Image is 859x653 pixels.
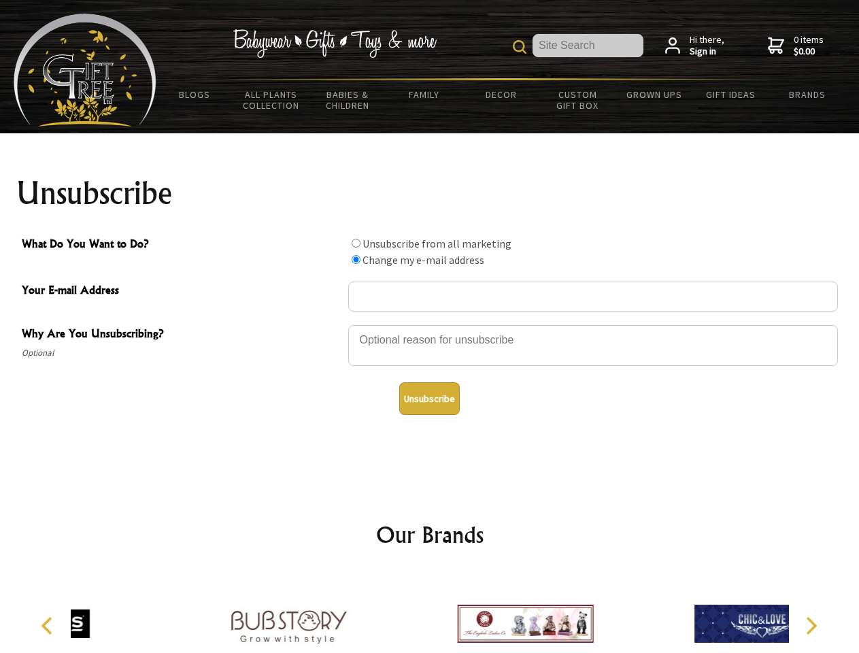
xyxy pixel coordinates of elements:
h1: Unsubscribe [16,177,843,210]
h2: Our Brands [27,518,832,551]
label: Change my e-mail address [363,253,484,267]
span: 0 items [794,33,824,58]
a: Family [386,80,463,109]
a: Brands [769,80,846,109]
input: Your E-mail Address [348,282,838,312]
button: Next [796,611,826,641]
a: Custom Gift Box [539,80,616,120]
input: Site Search [533,34,643,57]
a: Grown Ups [616,80,692,109]
strong: Sign in [690,46,724,58]
span: Your E-mail Address [22,282,341,301]
button: Previous [34,611,64,641]
a: Decor [462,80,539,109]
img: Babyware - Gifts - Toys and more... [14,14,156,127]
span: Why Are You Unsubscribing? [22,325,341,345]
img: product search [513,40,526,54]
span: Optional [22,345,341,361]
a: 0 items$0.00 [768,34,824,58]
textarea: Why Are You Unsubscribing? [348,325,838,366]
a: BLOGS [156,80,233,109]
label: Unsubscribe from all marketing [363,237,511,250]
img: Babywear - Gifts - Toys & more [233,29,437,58]
a: All Plants Collection [233,80,310,120]
strong: $0.00 [794,46,824,58]
a: Gift Ideas [692,80,769,109]
button: Unsubscribe [399,382,460,415]
input: What Do You Want to Do? [352,255,360,264]
a: Babies & Children [309,80,386,120]
span: What Do You Want to Do? [22,235,341,255]
a: Hi there,Sign in [665,34,724,58]
input: What Do You Want to Do? [352,239,360,248]
span: Hi there, [690,34,724,58]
